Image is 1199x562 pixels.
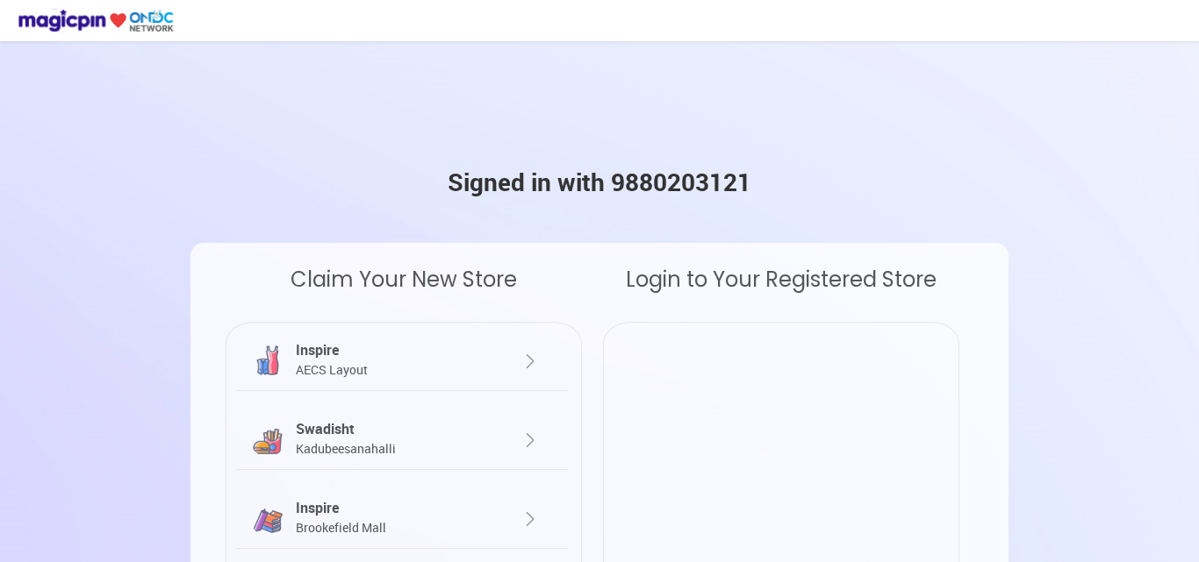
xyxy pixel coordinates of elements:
[18,9,174,32] img: ondc-logo-new-small.8a59708e.svg
[603,264,959,295] div: Login to Your Registered Store
[291,419,485,459] div: Swadisht
[250,501,285,536] img: s7LzVLD1vJC96UIHyM9w40qQhVpWg7Por7xtg8iPTktJD9PDlSvkYEZ3gntAp-QitDCHbDOZrnKqk3Y_jT2IExX-_Pg
[291,340,485,381] div: Inspire
[520,509,541,530] img: XlYOYvQ0gw0A81AM9AMNAPNQDPQDDQDzUAz0AxsaeAhO5CPe0h6BFsAAAAASUVORK5CYII=
[250,343,285,378] img: 6lHaFTEIPb3Lrbt6yEbMfuPFo5Z5mIR9bF02cx28GgrPDzM6NcupEzw5QBzgBykCg6-FYcYq9zhzd-Jr0fwd2T8uXpsoD9JWK...
[520,430,541,451] img: XlYOYvQ0gw0A81AM9AMNAPNQDPQDDQDzUAz0AxsaeAhO5CPe0h6BFsAAAAASUVORK5CYII=
[250,422,285,457] img: qTo8AlhQFDJXByMPft6KEbFz8G0E846rXwAmWy6I7tr0RFW-uRn0LbmvvUxorYw5P21qztTjCLbQ2_1kSPGk5wwu1hZYE76xw...
[296,361,368,378] span: AECS Layout
[448,164,751,199] div: Signed in with 9880203121
[291,498,485,538] div: Inspire
[226,264,582,295] div: Claim Your New Store
[520,351,541,372] img: XlYOYvQ0gw0A81AM9AMNAPNQDPQDDQDzUAz0AxsaeAhO5CPe0h6BFsAAAAASUVORK5CYII=
[296,519,386,536] span: Brookefield Mall
[296,440,396,457] span: Kadubeesanahalli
